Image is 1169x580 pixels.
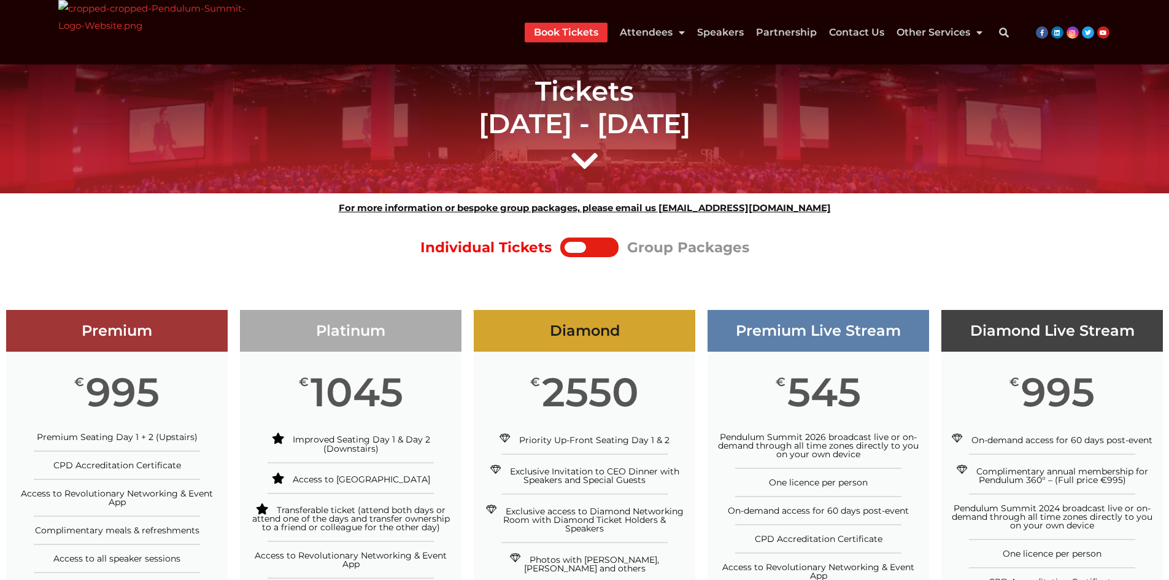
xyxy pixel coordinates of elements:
span: On-demand access for 60 days post-event [728,505,909,516]
span: Exclusive access to Diamond Networking Room with Diamond Ticket Holders & Speakers [503,506,684,534]
span: Transferable ticket (attend both days or attend one of the days and transfer ownership to a frien... [252,505,450,533]
span: Priority Up-Front Seating Day 1 & 2 [519,435,669,446]
span: 1045 [311,376,403,408]
span: Pendulum Summit 2026 broadcast live or on-demand through all time zones directly to you on your o... [718,431,919,460]
span: Premium Seating Day 1 + 2 (Upstairs) [37,431,198,443]
span: 995 [1021,376,1095,408]
span: Photos with [PERSON_NAME], [PERSON_NAME] and others [524,554,660,574]
h3: Diamond Live Stream [941,322,1163,340]
span: Access to Revolutionary Networking & Event App [255,550,447,570]
div: Group Packages [627,234,749,261]
span: Improved Seating Day 1 & Day 2 (Downstairs) [293,434,430,454]
span: 995 [86,376,160,408]
span: Access to [GEOGRAPHIC_DATA] [293,474,430,485]
span: € [299,376,309,389]
a: Other Services [897,23,982,42]
h3: Premium Live Stream [708,322,929,340]
h1: Tickets [DATE] - [DATE] [241,75,928,140]
span: € [74,376,84,389]
a: Partnership [756,23,817,42]
span: On-demand access for 60 days post-event [971,435,1152,446]
span: € [776,376,785,389]
a: Speakers [697,23,744,42]
span: Access to all speaker sessions [53,553,180,564]
a: Attendees [620,23,685,42]
span: € [1009,376,1019,389]
span: Exclusive Invitation to CEO Dinner with Speakers and Special Guests [510,466,679,485]
h3: Premium [6,322,228,340]
span: Complimentary meals & refreshments [35,525,199,536]
span: 2550 [542,376,639,408]
span: One licence per person [1003,548,1101,559]
span: One licence per person [769,477,868,488]
h3: Platinum [240,322,461,340]
a: Contact Us [829,23,884,42]
strong: For more information or bespoke group packages, please email us [EMAIL_ADDRESS][DOMAIN_NAME] [339,202,831,214]
span: Pendulum Summit 2024 broadcast live or on-demand through all time zones directly to you on your o... [952,503,1152,531]
span: Complimentary annual membership for Pendulum 360° – (Full price €995) [976,466,1148,485]
nav: Menu [525,23,982,42]
span: CPD Accreditation Certificate [755,533,882,544]
span: 545 [787,376,861,408]
div: Search [992,20,1016,45]
span: CPD Accreditation Certificate [53,460,181,471]
span: Access to Revolutionary Networking & Event App [21,488,213,508]
h3: Diamond [474,322,695,340]
div: Individual Tickets [420,234,552,261]
span: € [530,376,540,389]
a: Book Tickets [534,23,598,42]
